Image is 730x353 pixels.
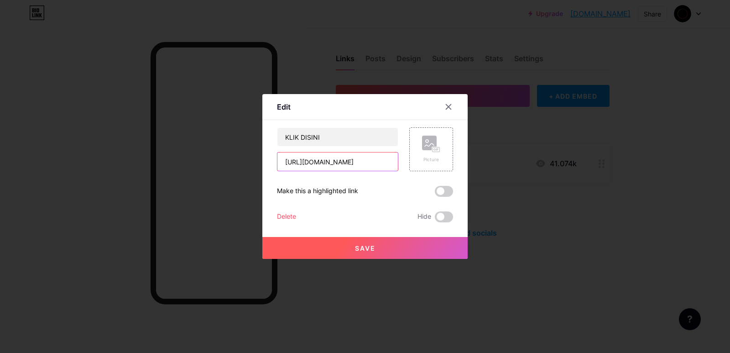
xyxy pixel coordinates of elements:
[277,153,398,171] input: URL
[277,211,296,222] div: Delete
[262,237,468,259] button: Save
[422,156,440,163] div: Picture
[417,211,431,222] span: Hide
[355,244,375,252] span: Save
[277,186,358,197] div: Make this a highlighted link
[277,101,291,112] div: Edit
[277,128,398,146] input: Title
